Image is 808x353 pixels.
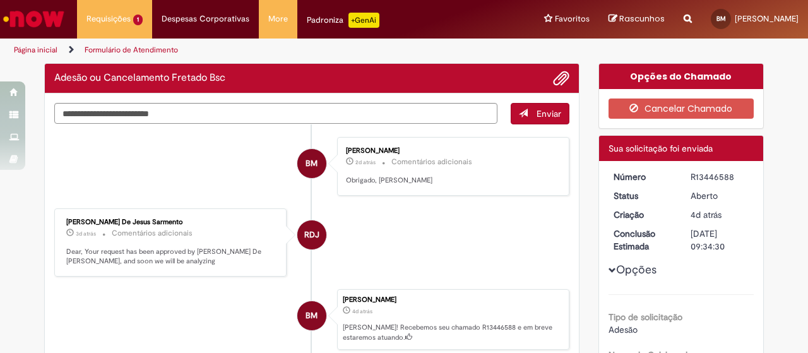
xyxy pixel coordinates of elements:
ul: Trilhas de página [9,39,529,62]
textarea: Digite sua mensagem aqui... [54,103,497,124]
span: BM [306,301,318,331]
span: BM [716,15,726,23]
div: Aberto [691,189,749,202]
button: Enviar [511,103,569,124]
div: R13446588 [691,171,749,183]
span: Sua solicitação foi enviada [609,143,713,154]
div: Opções do Chamado [599,64,764,89]
span: [PERSON_NAME] [735,13,799,24]
div: Robson De Jesus Sarmento [297,220,326,249]
span: Enviar [537,108,561,119]
b: Tipo de solicitação [609,311,682,323]
span: 3d atrás [76,230,96,237]
span: Rascunhos [619,13,665,25]
div: [DATE] 09:34:30 [691,227,749,253]
img: ServiceNow [1,6,66,32]
dt: Conclusão Estimada [604,227,682,253]
dt: Criação [604,208,682,221]
div: [PERSON_NAME] [343,296,562,304]
span: Despesas Corporativas [162,13,249,25]
small: Comentários adicionais [391,157,472,167]
time: 27/08/2025 09:34:30 [76,230,96,237]
dt: Número [604,171,682,183]
div: 26/08/2025 08:06:00 [691,208,749,221]
div: [PERSON_NAME] De Jesus Sarmento [66,218,276,226]
span: More [268,13,288,25]
h2: Adesão ou Cancelamento Fretado Bsc Histórico de tíquete [54,73,225,84]
p: Obrigado, [PERSON_NAME] [346,176,556,186]
a: Rascunhos [609,13,665,25]
span: 4d atrás [691,209,722,220]
time: 26/08/2025 08:06:00 [352,308,372,315]
span: Favoritos [555,13,590,25]
span: Adesão [609,324,638,335]
p: [PERSON_NAME]! Recebemos seu chamado R13446588 e em breve estaremos atuando. [343,323,562,342]
div: Bruno Marinho [297,149,326,178]
span: 2d atrás [355,159,376,166]
span: 1 [133,15,143,25]
dt: Status [604,189,682,202]
span: 4d atrás [352,308,372,315]
div: [PERSON_NAME] [346,147,556,155]
div: Bruno Marinho [297,301,326,330]
span: Requisições [86,13,131,25]
li: Bruno Marinho [54,289,569,350]
span: BM [306,148,318,179]
a: Página inicial [14,45,57,55]
small: Comentários adicionais [112,228,193,239]
p: +GenAi [348,13,379,28]
p: Dear, Your request has been approved by [PERSON_NAME] De [PERSON_NAME], and soon we will be analy... [66,247,276,266]
button: Adicionar anexos [553,70,569,87]
button: Cancelar Chamado [609,99,754,119]
time: 26/08/2025 08:06:00 [691,209,722,220]
span: RDJ [304,220,319,250]
a: Formulário de Atendimento [85,45,178,55]
div: Padroniza [307,13,379,28]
